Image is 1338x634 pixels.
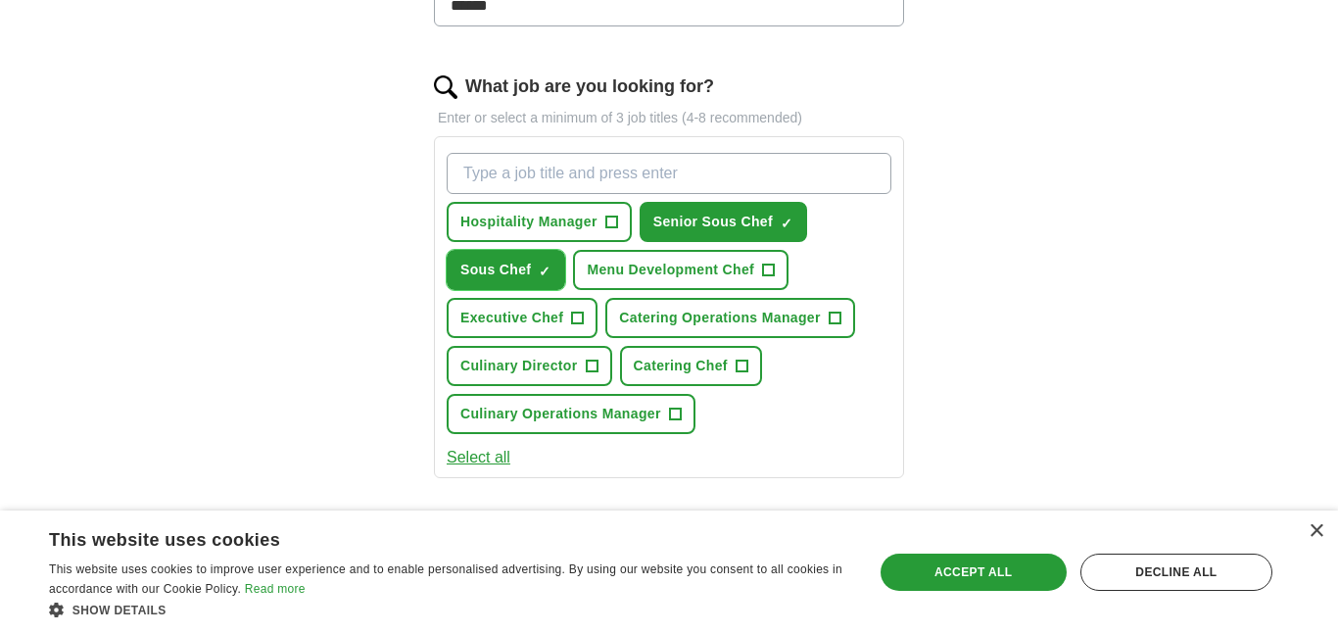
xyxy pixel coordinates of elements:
div: Accept all [881,554,1067,591]
button: Senior Sous Chef✓ [640,202,807,242]
span: Catering Chef [634,356,728,376]
button: Catering Chef [620,346,762,386]
input: Type a job title and press enter [447,153,891,194]
button: Hospitality Manager [447,202,632,242]
div: Decline all [1080,554,1272,591]
button: Menu Development Chef [573,250,788,290]
button: Culinary Operations Manager [447,394,695,434]
span: Culinary Operations Manager [460,404,661,424]
img: search.png [434,75,457,99]
div: Show details [49,600,848,619]
a: Read more, opens a new window [245,582,306,596]
button: Executive Chef [447,298,597,338]
span: ✓ [781,216,792,231]
p: Enter or select a minimum of 3 job titles (4-8 recommended) [434,108,904,128]
button: Select all [447,446,510,469]
button: Catering Operations Manager [605,298,855,338]
button: Sous Chef✓ [447,250,565,290]
button: Culinary Director [447,346,612,386]
span: Executive Chef [460,308,563,328]
div: This website uses cookies [49,522,799,552]
span: Senior Sous Chef [653,212,773,232]
span: ✓ [539,264,550,279]
span: Culinary Director [460,356,578,376]
span: Catering Operations Manager [619,308,821,328]
div: Close [1309,524,1323,539]
span: This website uses cookies to improve user experience and to enable personalised advertising. By u... [49,562,842,596]
span: Menu Development Chef [587,260,754,280]
span: Sous Chef [460,260,531,280]
label: What job are you looking for? [465,73,714,100]
span: Show details [72,604,167,617]
span: Hospitality Manager [460,212,597,232]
